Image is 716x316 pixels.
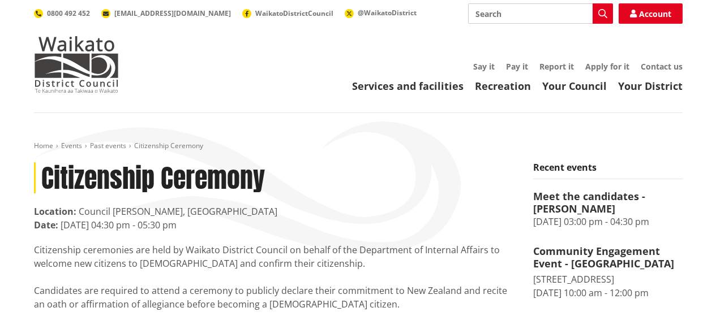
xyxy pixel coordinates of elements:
a: Pay it [506,61,528,72]
a: @WaikatoDistrict [345,8,417,18]
time: [DATE] 03:00 pm - 04:30 pm [533,215,649,228]
a: WaikatoDistrictCouncil [242,8,333,18]
a: [EMAIL_ADDRESS][DOMAIN_NAME] [101,8,231,18]
strong: Location: [34,205,76,218]
a: Recreation [475,79,531,93]
nav: breadcrumb [34,141,683,151]
time: [DATE] 04:30 pm - 05:30 pm [61,219,177,231]
a: Past events [90,141,126,150]
span: 0800 492 452 [47,8,90,18]
span: WaikatoDistrictCouncil [255,8,333,18]
a: Contact us [641,61,683,72]
a: 0800 492 452 [34,8,90,18]
span: Citizenship Ceremony [134,141,203,150]
input: Search input [468,3,613,24]
a: Events [61,141,82,150]
a: Your Council [542,79,607,93]
strong: Date: [34,219,58,231]
a: Say it [473,61,495,72]
a: Report it [539,61,574,72]
a: Apply for it [585,61,629,72]
span: @WaikatoDistrict [358,8,417,18]
span: Council [PERSON_NAME], [GEOGRAPHIC_DATA] [79,205,277,218]
span: [EMAIL_ADDRESS][DOMAIN_NAME] [114,8,231,18]
a: Services and facilities [352,79,464,93]
h4: Community Engagement Event - [GEOGRAPHIC_DATA] [533,245,683,270]
h1: Citizenship Ceremony [34,162,516,193]
a: Home [34,141,53,150]
img: Waikato District Council - Te Kaunihera aa Takiwaa o Waikato [34,36,119,93]
a: Community Engagement Event - [GEOGRAPHIC_DATA] [STREET_ADDRESS] [DATE] 10:00 am - 12:00 pm [533,245,683,300]
a: Meet the candidates - [PERSON_NAME] [DATE] 03:00 pm - 04:30 pm [533,191,683,228]
h5: Recent events [533,162,683,179]
a: Account [619,3,683,24]
a: Your District [618,79,683,93]
div: [STREET_ADDRESS] [533,272,683,286]
time: [DATE] 10:00 am - 12:00 pm [533,287,649,299]
h4: Meet the candidates - [PERSON_NAME] [533,191,683,215]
